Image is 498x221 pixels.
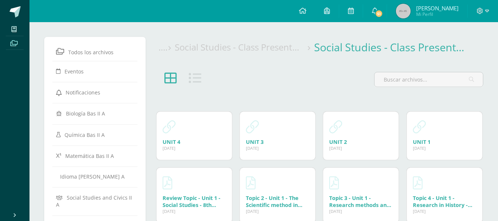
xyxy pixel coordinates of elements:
div: [DATE] [329,208,393,214]
div: Descargar Topic 3 - Unit 1 - Research methods and techniques relevant to anthropology - 8th Grade... [329,194,393,208]
a: Química Bas II A [56,128,134,141]
span: Todos los archivos [68,49,114,56]
a: UNIT 3 [246,138,264,145]
a: Idioma [PERSON_NAME] A [56,170,134,183]
span: Notificaciones [66,89,100,96]
div: Ir a https://drive.google.com/drive/folders/1o-FfcexQR7sxwltPd9C1ukK9RBAcFjBn?usp=sharing [329,138,393,145]
div: Descargar Topic 2 - Unit 1 - The Scientific method in anthropology - 8th Grade.pdf [246,194,309,208]
a: ... [159,41,168,53]
span: Química Bas II A [65,131,105,138]
a: Todos los archivos [56,45,134,58]
a: Social Studies - Class Presentation Topics [175,41,342,53]
div: [DATE] [246,208,309,214]
a: Eventos [56,65,134,78]
div: [DATE] [163,208,226,214]
span: Social Studies and Civics II A [56,194,132,208]
span: Biología Bas II A [66,110,105,117]
span: Idioma [PERSON_NAME] A [60,173,125,180]
div: Descargar Review Topic - Unit 1 - Social Studies - 8th grade.pdf [163,194,226,208]
a: Descargar Topic 3 - Unit 1 - Research methods and techniques relevant to anthropology - 8th Grade... [329,174,339,191]
a: Notificaciones [56,86,134,99]
a: Matemática Bas II A [56,149,134,162]
a: Topic 4 - Unit 1 - Research in History - 8th Grade [413,194,472,215]
a: Social Studies and Civics II A [56,191,134,211]
div: Ir a https://drive.google.com/drive/folders/1HszJyhDsXzOpPdkIM1w73pszsU8S7cup?usp=sharing [246,138,309,145]
span: Matemática Bas II A [65,152,114,159]
div: Social Studies - Class Presentation Topics [175,41,314,53]
img: 45x45 [396,4,411,18]
span: Eventos [65,68,84,75]
a: UNIT 1 [413,138,431,145]
span: 51 [375,10,383,18]
div: [DATE] [413,145,476,151]
div: [DATE] [329,145,393,151]
div: [DATE] [246,145,309,151]
div: [DATE] [163,145,226,151]
a: UNIT 2 [329,138,347,145]
a: UNIT 4 [163,138,180,145]
a: Descargar Topic 4 - Unit 1 - Research in History - 8th Grade.pdf [413,174,422,191]
a: Review Topic - Unit 1 - Social Studies - 8th grade [163,194,220,215]
div: [DATE] [413,208,476,214]
a: Ir a https://drive.google.com/drive/folders/1o-FfcexQR7sxwltPd9C1ukK9RBAcFjBn?usp=sharing [329,118,342,135]
div: ... [159,41,175,53]
div: Ir a https://drive.google.com/drive/folders/1Quc8rSfcsauJ0f4UYC0ByCTOrrOWu5ja?usp=sharing [163,138,226,145]
div: Ir a https://drive.google.com/drive/folders/1t8pWbaDq4qMpNbvL34TtbKDfqRyvuWeO?usp=sharing [413,138,476,145]
a: Descargar Review Topic - Unit 1 - Social Studies - 8th grade.pdf [163,174,172,191]
span: [PERSON_NAME] [416,4,459,12]
a: Ir a https://drive.google.com/drive/folders/1HszJyhDsXzOpPdkIM1w73pszsU8S7cup?usp=sharing [246,118,259,135]
input: Buscar archivos... [375,72,483,87]
a: Descargar Topic 2 - Unit 1 - The Scientific method in anthropology - 8th Grade.pdf [246,174,255,191]
a: Biología Bas II A [56,107,134,120]
a: Ir a https://drive.google.com/drive/folders/1Quc8rSfcsauJ0f4UYC0ByCTOrrOWu5ja?usp=sharing [163,118,175,135]
span: Mi Perfil [416,11,459,17]
div: Social Studies - Class Presentation Topics [314,40,480,54]
div: Descargar Topic 4 - Unit 1 - Research in History - 8th Grade.pdf [413,194,476,208]
a: Ir a https://drive.google.com/drive/folders/1t8pWbaDq4qMpNbvL34TtbKDfqRyvuWeO?usp=sharing [413,118,426,135]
